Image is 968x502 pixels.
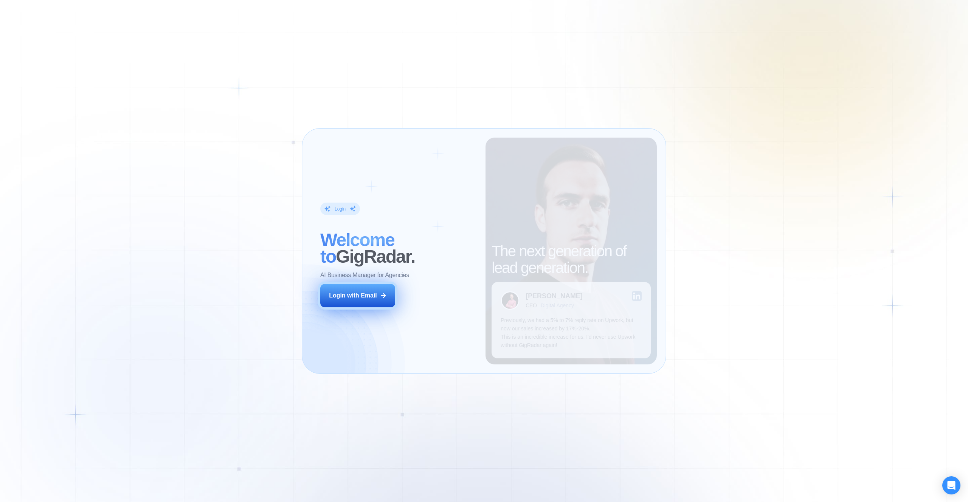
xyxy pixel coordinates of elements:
div: Login [335,206,346,212]
div: Digital Agency [541,302,574,308]
h2: The next generation of lead generation. [492,243,650,276]
button: Login with Email [320,284,395,307]
div: Open Intercom Messenger [942,476,960,494]
h2: ‍ GigRadar. [320,231,476,265]
p: Previously, we had a 5% to 7% reply rate on Upwork, but now our sales increased by 17%-20%. This ... [501,316,641,349]
div: Login with Email [329,291,377,300]
span: Welcome to [320,229,394,266]
div: [PERSON_NAME] [526,293,583,299]
p: AI Business Manager for Agencies [320,271,409,279]
div: CEO [526,302,537,308]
